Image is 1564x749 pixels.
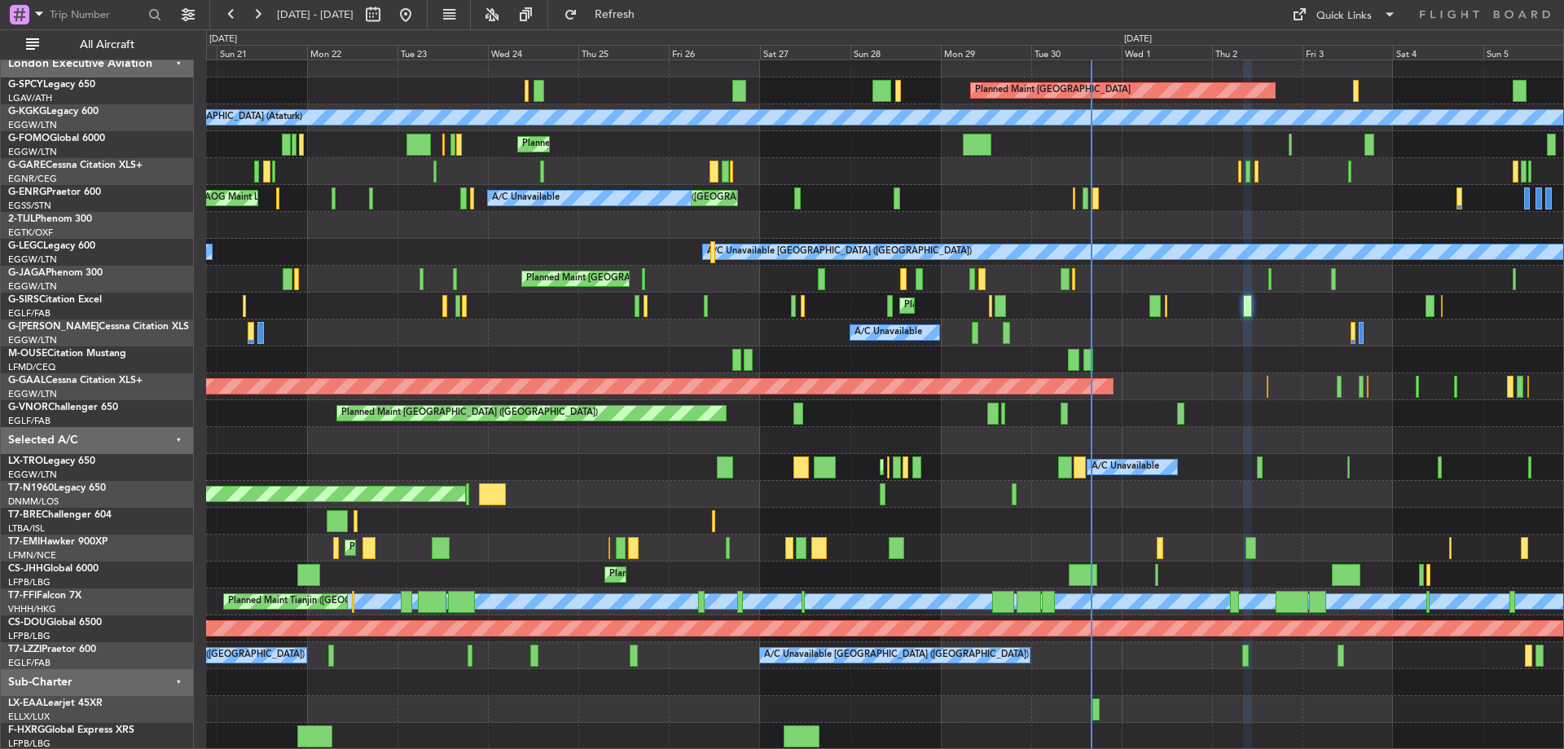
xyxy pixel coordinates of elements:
[8,295,102,305] a: G-SIRSCitation Excel
[8,618,46,628] span: CS-DOU
[8,510,42,520] span: T7-BRE
[8,388,57,400] a: EGGW/LTN
[8,645,42,654] span: T7-LZZI
[8,268,46,278] span: G-JAGA
[522,132,779,156] div: Planned Maint [GEOGRAPHIC_DATA] ([GEOGRAPHIC_DATA])
[8,537,40,547] span: T7-EMI
[8,187,46,197] span: G-ENRG
[398,45,488,59] div: Tue 23
[8,549,56,562] a: LFMN/NCE
[492,186,560,210] div: A/C Unavailable
[8,107,99,117] a: G-KGKGLegacy 600
[669,45,759,59] div: Fri 26
[8,564,99,574] a: CS-JHHGlobal 6000
[209,33,237,46] div: [DATE]
[8,268,103,278] a: G-JAGAPhenom 300
[349,535,505,560] div: Planned Maint [GEOGRAPHIC_DATA]
[8,469,57,481] a: EGGW/LTN
[228,589,418,614] div: Planned Maint Tianjin ([GEOGRAPHIC_DATA])
[1122,45,1212,59] div: Wed 1
[8,241,43,251] span: G-LEGC
[8,483,106,493] a: T7-N1960Legacy 650
[8,80,43,90] span: G-SPCY
[8,173,57,185] a: EGNR/CEG
[1303,45,1393,59] div: Fri 3
[904,293,1161,318] div: Planned Maint [GEOGRAPHIC_DATA] ([GEOGRAPHIC_DATA])
[8,107,46,117] span: G-KGKG
[8,456,43,466] span: LX-TRO
[8,322,99,332] span: G-[PERSON_NAME]
[8,711,50,723] a: ELLX/LUX
[854,320,922,345] div: A/C Unavailable
[8,618,102,628] a: CS-DOUGlobal 6500
[217,45,307,59] div: Sun 21
[8,645,96,654] a: T7-LZZIPraetor 600
[8,403,118,412] a: G-VNORChallenger 650
[1031,45,1122,59] div: Tue 30
[8,725,45,735] span: F-HXRG
[8,591,37,601] span: T7-FFI
[8,576,51,588] a: LFPB/LBG
[8,322,189,332] a: G-[PERSON_NAME]Cessna Citation XLS
[341,401,598,425] div: Planned Maint [GEOGRAPHIC_DATA] ([GEOGRAPHIC_DATA])
[8,376,46,386] span: G-GAAL
[8,334,57,346] a: EGGW/LTN
[8,200,51,212] a: EGSS/STN
[8,214,35,224] span: 2-TIJL
[8,496,59,508] a: DNMM/LOS
[8,603,56,615] a: VHHH/HKG
[8,361,55,373] a: LFMD/CEQ
[8,456,95,466] a: LX-TROLegacy 650
[8,657,51,669] a: EGLF/FAB
[8,134,50,143] span: G-FOMO
[8,280,57,293] a: EGGW/LTN
[8,119,57,131] a: EGGW/LTN
[8,161,46,170] span: G-GARE
[8,537,108,547] a: T7-EMIHawker 900XP
[1212,45,1303,59] div: Thu 2
[760,45,850,59] div: Sat 27
[1124,33,1152,46] div: [DATE]
[975,78,1131,103] div: Planned Maint [GEOGRAPHIC_DATA]
[8,187,101,197] a: G-ENRGPraetor 600
[8,214,92,224] a: 2-TIJLPhenom 300
[8,698,103,708] a: LX-EAALearjet 45XR
[18,32,177,58] button: All Aircraft
[581,9,649,20] span: Refresh
[8,227,53,239] a: EGTK/OXF
[764,643,1029,667] div: A/C Unavailable [GEOGRAPHIC_DATA] ([GEOGRAPHIC_DATA])
[8,146,57,158] a: EGGW/LTN
[8,253,57,266] a: EGGW/LTN
[941,45,1031,59] div: Mon 29
[8,349,126,359] a: M-OUSECitation Mustang
[8,307,51,319] a: EGLF/FAB
[8,161,143,170] a: G-GARECessna Citation XLS+
[8,92,52,104] a: LGAV/ATH
[50,2,143,27] input: Trip Number
[8,510,112,520] a: T7-BREChallenger 604
[1092,455,1159,479] div: A/C Unavailable
[609,562,866,587] div: Planned Maint [GEOGRAPHIC_DATA] ([GEOGRAPHIC_DATA])
[1393,45,1483,59] div: Sat 4
[8,522,45,535] a: LTBA/ISL
[556,2,654,28] button: Refresh
[578,45,669,59] div: Thu 25
[8,295,39,305] span: G-SIRS
[8,80,95,90] a: G-SPCYLegacy 650
[8,403,48,412] span: G-VNOR
[8,134,105,143] a: G-FOMOGlobal 6000
[850,45,941,59] div: Sun 28
[42,39,172,51] span: All Aircraft
[707,240,972,264] div: A/C Unavailable [GEOGRAPHIC_DATA] ([GEOGRAPHIC_DATA])
[8,415,51,427] a: EGLF/FAB
[8,725,134,735] a: F-HXRGGlobal Express XRS
[8,376,143,386] a: G-GAALCessna Citation XLS+
[307,45,398,59] div: Mon 22
[8,630,51,642] a: LFPB/LBG
[8,698,43,708] span: LX-EAA
[526,267,783,291] div: Planned Maint [GEOGRAPHIC_DATA] ([GEOGRAPHIC_DATA])
[277,7,354,22] span: [DATE] - [DATE]
[488,45,578,59] div: Wed 24
[8,349,47,359] span: M-OUSE
[8,591,81,601] a: T7-FFIFalcon 7X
